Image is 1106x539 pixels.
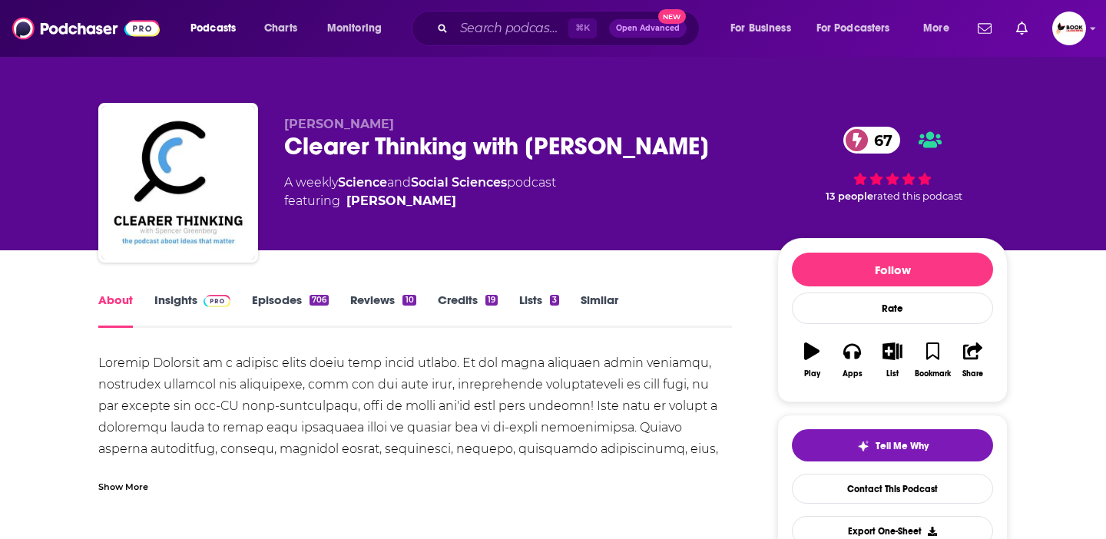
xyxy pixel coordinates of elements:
[730,18,791,39] span: For Business
[792,293,993,324] div: Rate
[550,295,559,306] div: 3
[254,16,306,41] a: Charts
[411,175,507,190] a: Social Sciences
[1052,12,1086,45] img: User Profile
[316,16,402,41] button: open menu
[972,15,998,41] a: Show notifications dropdown
[804,369,820,379] div: Play
[816,18,890,39] span: For Podcasters
[886,369,899,379] div: List
[915,369,951,379] div: Bookmark
[609,19,687,38] button: Open AdvancedNew
[826,190,873,202] span: 13 people
[777,117,1008,212] div: 67 13 peoplerated this podcast
[568,18,597,38] span: ⌘ K
[327,18,382,39] span: Monitoring
[720,16,810,41] button: open menu
[426,11,714,46] div: Search podcasts, credits, & more...
[581,293,618,328] a: Similar
[873,190,962,202] span: rated this podcast
[1010,15,1034,41] a: Show notifications dropdown
[98,293,133,328] a: About
[180,16,256,41] button: open menu
[832,332,872,388] button: Apps
[873,332,912,388] button: List
[923,18,949,39] span: More
[792,429,993,461] button: tell me why sparkleTell Me Why
[338,175,387,190] a: Science
[876,440,929,452] span: Tell Me Why
[264,18,297,39] span: Charts
[792,253,993,286] button: Follow
[859,127,900,154] span: 67
[962,369,983,379] div: Share
[387,175,411,190] span: and
[1052,12,1086,45] button: Show profile menu
[485,295,498,306] div: 19
[310,295,329,306] div: 706
[12,14,160,43] img: Podchaser - Follow, Share and Rate Podcasts
[806,16,912,41] button: open menu
[438,293,498,328] a: Credits19
[843,127,900,154] a: 67
[350,293,416,328] a: Reviews10
[792,332,832,388] button: Play
[792,474,993,504] a: Contact This Podcast
[190,18,236,39] span: Podcasts
[402,295,416,306] div: 10
[658,9,686,24] span: New
[953,332,993,388] button: Share
[616,25,680,32] span: Open Advanced
[454,16,568,41] input: Search podcasts, credits, & more...
[252,293,329,328] a: Episodes706
[204,295,230,307] img: Podchaser Pro
[154,293,230,328] a: InsightsPodchaser Pro
[519,293,559,328] a: Lists3
[284,192,556,210] span: featuring
[101,106,255,260] img: Clearer Thinking with Spencer Greenberg
[346,192,456,210] a: Spencer Greenberg
[284,117,394,131] span: [PERSON_NAME]
[843,369,863,379] div: Apps
[912,332,952,388] button: Bookmark
[1052,12,1086,45] span: Logged in as BookLaunchers
[912,16,969,41] button: open menu
[284,174,556,210] div: A weekly podcast
[857,440,869,452] img: tell me why sparkle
